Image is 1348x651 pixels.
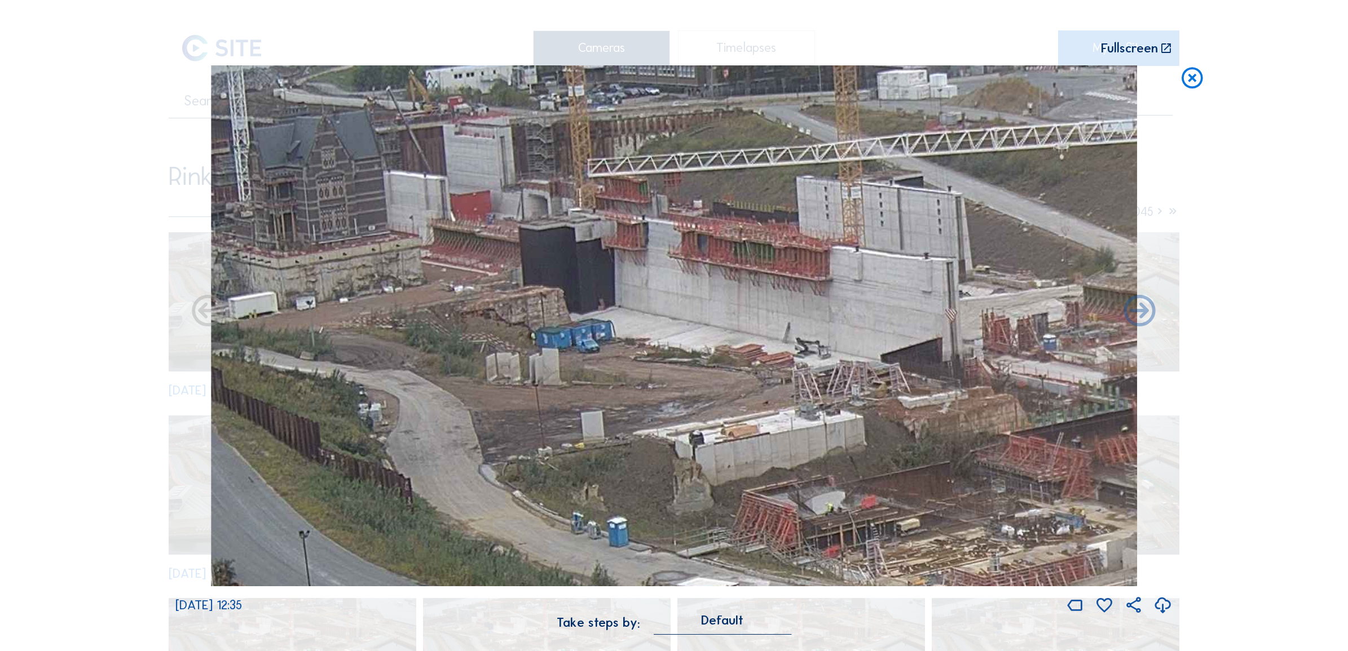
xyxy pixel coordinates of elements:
[1101,42,1158,56] div: Fullscreen
[211,65,1138,586] img: Image
[175,597,242,613] span: [DATE] 12:35
[189,293,227,331] i: Forward
[1121,293,1159,331] i: Back
[557,617,640,630] div: Take steps by:
[654,615,791,634] div: Default
[701,615,743,626] div: Default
